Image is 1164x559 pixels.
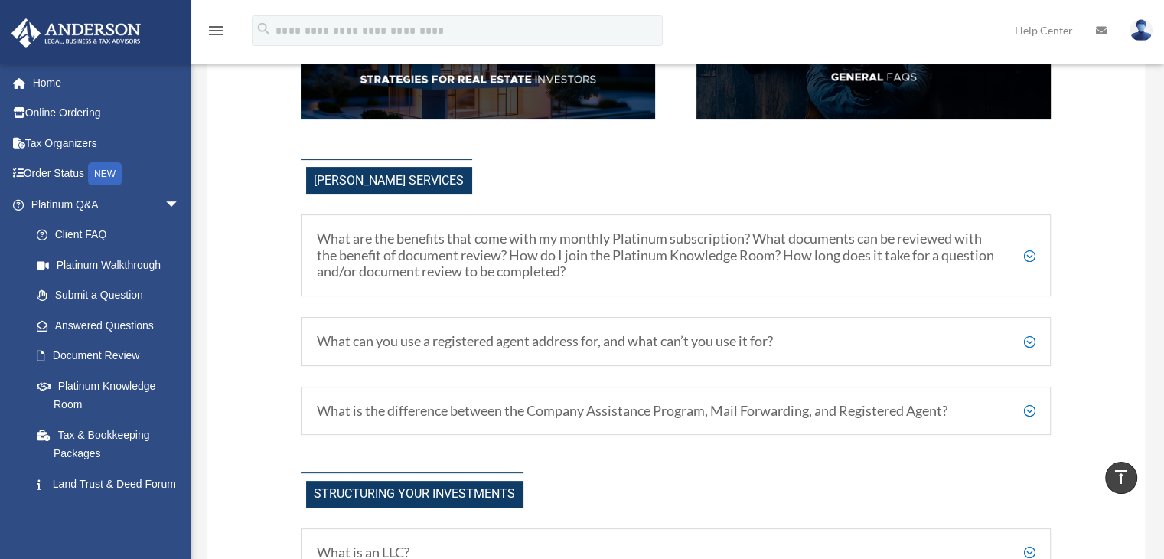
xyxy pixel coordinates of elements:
h5: What is the difference between the Company Assistance Program, Mail Forwarding, and Registered Ag... [317,403,1035,420]
a: Tax & Bookkeeping Packages [21,420,203,469]
a: Order StatusNEW [11,159,203,190]
a: Tax Organizers [11,128,203,159]
a: Platinum Walkthrough [21,250,203,280]
a: Online Ordering [11,98,203,129]
a: Answered Questions [21,310,203,341]
img: User Pic [1130,19,1153,41]
a: Submit a Question [21,280,203,311]
img: GenFAQ_hdr [696,39,1051,119]
h5: What are the benefits that come with my monthly Platinum subscription? What documents can be revi... [317,230,1035,280]
img: Anderson Advisors Platinum Portal [7,18,145,48]
i: vertical_align_top [1112,468,1130,486]
h5: What can you use a registered agent address for, and what can’t you use it for? [317,333,1035,350]
a: Document Review [21,341,203,371]
a: Platinum Knowledge Room [21,371,203,420]
i: menu [207,21,225,40]
span: Structuring Your investments [306,481,523,508]
div: NEW [88,162,122,185]
img: StratsRE_hdr [301,39,655,119]
a: Land Trust & Deed Forum [21,469,203,499]
a: vertical_align_top [1105,462,1137,494]
a: Portal Feedback [21,499,203,530]
a: Home [11,67,203,98]
span: [PERSON_NAME] Services [306,167,472,194]
a: Platinum Q&Aarrow_drop_down [11,189,203,220]
a: Client FAQ [21,220,195,250]
a: menu [207,27,225,40]
i: search [256,21,272,38]
span: arrow_drop_down [165,189,195,221]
